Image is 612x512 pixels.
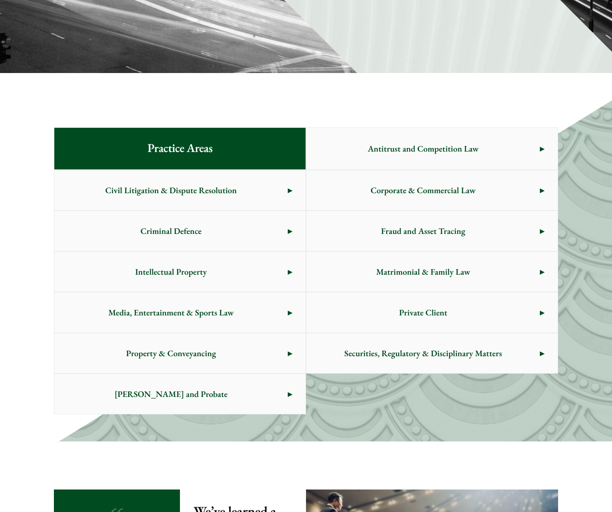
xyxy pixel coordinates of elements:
[306,333,558,373] a: Securities, Regulatory & Disciplinary Matters
[306,170,558,210] a: Corporate & Commercial Law
[54,293,288,332] span: Media, Entertainment & Sports Law
[54,293,306,332] a: Media, Entertainment & Sports Law
[54,374,288,414] span: [PERSON_NAME] and Probate
[54,333,306,373] a: Property & Conveyancing
[54,252,306,292] a: Intellectual Property
[54,333,288,373] span: Property & Conveyancing
[54,211,288,251] span: Criminal Defence
[306,252,540,292] span: Matrimonial & Family Law
[306,129,540,169] span: Antitrust and Competition Law
[306,211,558,251] a: Fraud and Asset Tracing
[306,128,558,169] a: Antitrust and Competition Law
[54,374,306,414] a: [PERSON_NAME] and Probate
[306,293,540,332] span: Private Client
[54,252,288,292] span: Intellectual Property
[54,170,288,210] span: Civil Litigation & Dispute Resolution
[306,170,540,210] span: Corporate & Commercial Law
[134,128,226,169] span: Practice Areas
[54,211,306,251] a: Criminal Defence
[306,333,540,373] span: Securities, Regulatory & Disciplinary Matters
[306,211,540,251] span: Fraud and Asset Tracing
[306,293,558,332] a: Private Client
[306,252,558,292] a: Matrimonial & Family Law
[54,170,306,210] a: Civil Litigation & Dispute Resolution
